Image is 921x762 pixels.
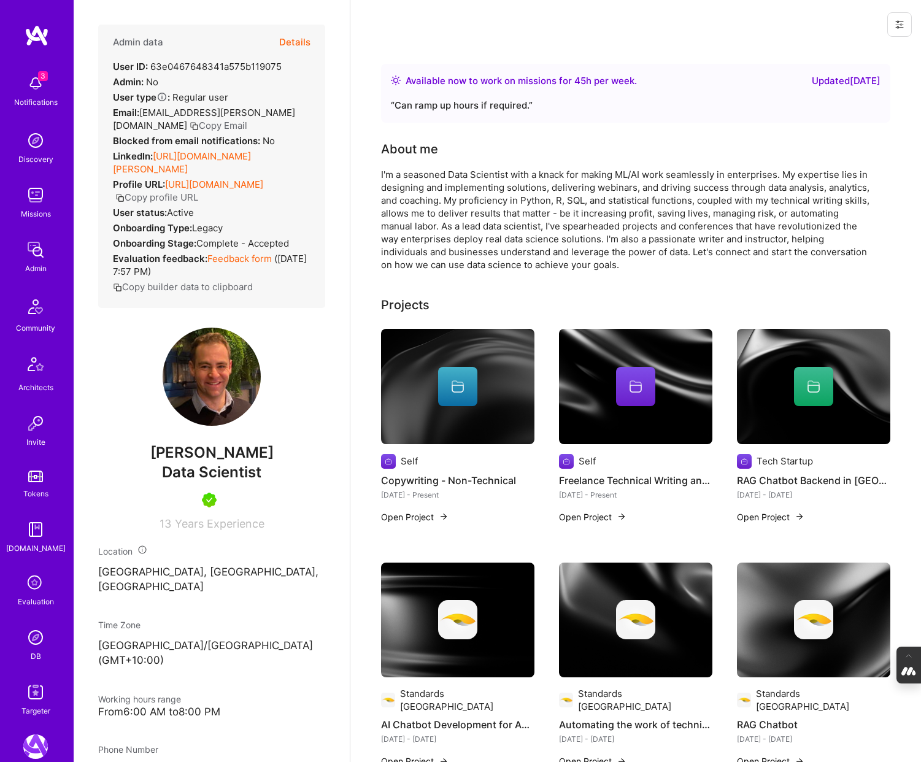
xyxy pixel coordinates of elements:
[163,328,261,426] img: User Avatar
[21,292,50,321] img: Community
[113,135,263,147] strong: Blocked from email notifications:
[438,600,477,639] img: Company logo
[559,510,626,523] button: Open Project
[381,693,395,707] img: Company logo
[98,545,325,558] div: Location
[113,237,196,249] strong: Onboarding Stage:
[98,639,325,668] p: [GEOGRAPHIC_DATA]/[GEOGRAPHIC_DATA] (GMT+10:00 )
[175,517,264,530] span: Years Experience
[23,734,48,759] img: A.Team: Leading A.Team's Marketing & DemandGen
[737,329,890,444] img: cover
[18,153,53,166] div: Discovery
[6,542,66,555] div: [DOMAIN_NAME]
[25,25,49,47] img: logo
[18,381,53,394] div: Architects
[98,694,181,704] span: Working hours range
[113,107,295,131] span: [EMAIL_ADDRESS][PERSON_NAME][DOMAIN_NAME]
[737,488,890,501] div: [DATE] - [DATE]
[98,565,325,595] p: [GEOGRAPHIC_DATA], [GEOGRAPHIC_DATA], [GEOGRAPHIC_DATA]
[167,207,194,218] span: Active
[406,74,637,88] div: Available now to work on missions for h per week .
[98,706,325,718] div: From 6:00 AM to 8:00 PM
[578,687,712,713] div: Standards [GEOGRAPHIC_DATA]
[559,488,712,501] div: [DATE] - Present
[757,455,813,468] div: Tech Startup
[381,168,872,271] div: I'm a seasoned Data Scientist with a knack for making ML/AI work seamlessly in enterprises. My ex...
[24,572,47,595] i: icon SelectionTeam
[381,733,534,745] div: [DATE] - [DATE]
[574,75,586,87] span: 45
[14,96,58,109] div: Notifications
[26,436,45,448] div: Invite
[16,321,55,334] div: Community
[196,237,289,249] span: Complete - Accepted
[616,600,655,639] img: Company logo
[113,107,139,118] strong: Email:
[190,119,247,132] button: Copy Email
[279,25,310,60] button: Details
[21,704,50,717] div: Targeter
[23,680,48,704] img: Skill Targeter
[559,733,712,745] div: [DATE] - [DATE]
[794,600,833,639] img: Company logo
[113,150,251,175] a: [URL][DOMAIN_NAME][PERSON_NAME]
[162,463,261,481] span: Data Scientist
[381,454,396,469] img: Company logo
[165,179,263,190] a: [URL][DOMAIN_NAME]
[23,183,48,207] img: teamwork
[113,61,148,72] strong: User ID:
[113,179,165,190] strong: Profile URL:
[113,207,167,218] strong: User status:
[737,454,752,469] img: Company logo
[617,512,626,521] img: arrow-right
[20,734,51,759] a: A.Team: Leading A.Team's Marketing & DemandGen
[156,91,168,102] i: Help
[23,487,48,500] div: Tokens
[23,71,48,96] img: bell
[113,60,282,73] div: 63e0467648341a575b119075
[756,687,890,713] div: Standards [GEOGRAPHIC_DATA]
[190,121,199,131] i: icon Copy
[381,717,534,733] h4: AI Chatbot Development for Australian Standards
[113,280,253,293] button: Copy builder data to clipboard
[579,455,596,468] div: Self
[113,150,153,162] strong: LinkedIn:
[737,717,890,733] h4: RAG Chatbot
[23,625,48,650] img: Admin Search
[202,493,217,507] img: A.Teamer in Residence
[381,472,534,488] h4: Copywriting - Non-Technical
[559,693,573,707] img: Company logo
[113,253,207,264] strong: Evaluation feedback:
[160,517,171,530] span: 13
[113,252,310,278] div: ( [DATE] 7:57 PM )
[207,253,272,264] a: Feedback form
[559,454,574,469] img: Company logo
[113,75,158,88] div: No
[559,472,712,488] h4: Freelance Technical Writing and Content Creation
[381,510,449,523] button: Open Project
[737,733,890,745] div: [DATE] - [DATE]
[23,411,48,436] img: Invite
[23,128,48,153] img: discovery
[28,471,43,482] img: tokens
[391,75,401,85] img: Availability
[113,76,144,88] strong: Admin:
[381,329,534,444] img: cover
[113,37,163,48] h4: Admin data
[400,687,534,713] div: Standards [GEOGRAPHIC_DATA]
[38,71,48,81] span: 3
[113,283,122,292] i: icon Copy
[113,91,170,103] strong: User type :
[391,98,881,113] div: “ Can ramp up hours if required. ”
[381,488,534,501] div: [DATE] - Present
[23,517,48,542] img: guide book
[381,563,534,678] img: cover
[559,329,712,444] img: cover
[192,222,223,234] span: legacy
[98,744,158,755] span: Phone Number
[559,563,712,678] img: cover
[21,352,50,381] img: Architects
[23,237,48,262] img: admin teamwork
[812,74,881,88] div: Updated [DATE]
[559,717,712,733] h4: Automating the work of technical writers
